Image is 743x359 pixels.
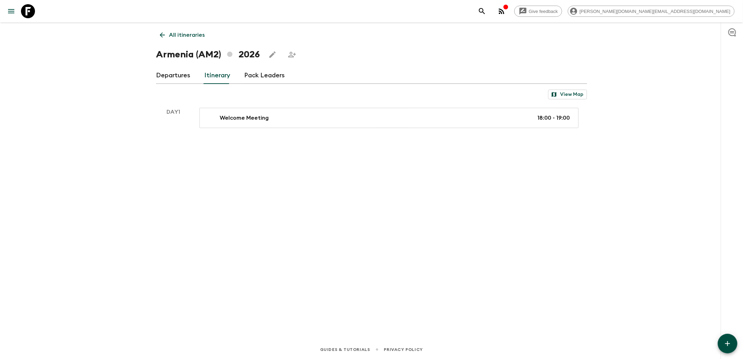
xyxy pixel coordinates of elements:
[537,114,570,122] p: 18:00 - 19:00
[156,28,208,42] a: All itineraries
[220,114,269,122] p: Welcome Meeting
[4,4,18,18] button: menu
[266,48,279,62] button: Edit this itinerary
[576,9,734,14] span: [PERSON_NAME][DOMAIN_NAME][EMAIL_ADDRESS][DOMAIN_NAME]
[285,48,299,62] span: Share this itinerary
[199,108,579,128] a: Welcome Meeting18:00 - 19:00
[204,67,230,84] a: Itinerary
[320,346,370,353] a: Guides & Tutorials
[568,6,735,17] div: [PERSON_NAME][DOMAIN_NAME][EMAIL_ADDRESS][DOMAIN_NAME]
[475,4,489,18] button: search adventures
[514,6,562,17] a: Give feedback
[384,346,423,353] a: Privacy Policy
[548,90,587,99] button: View Map
[156,108,191,116] p: Day 1
[244,67,285,84] a: Pack Leaders
[156,48,260,62] h1: Armenia (AM2) 2026
[525,9,562,14] span: Give feedback
[156,67,190,84] a: Departures
[169,31,205,39] p: All itineraries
